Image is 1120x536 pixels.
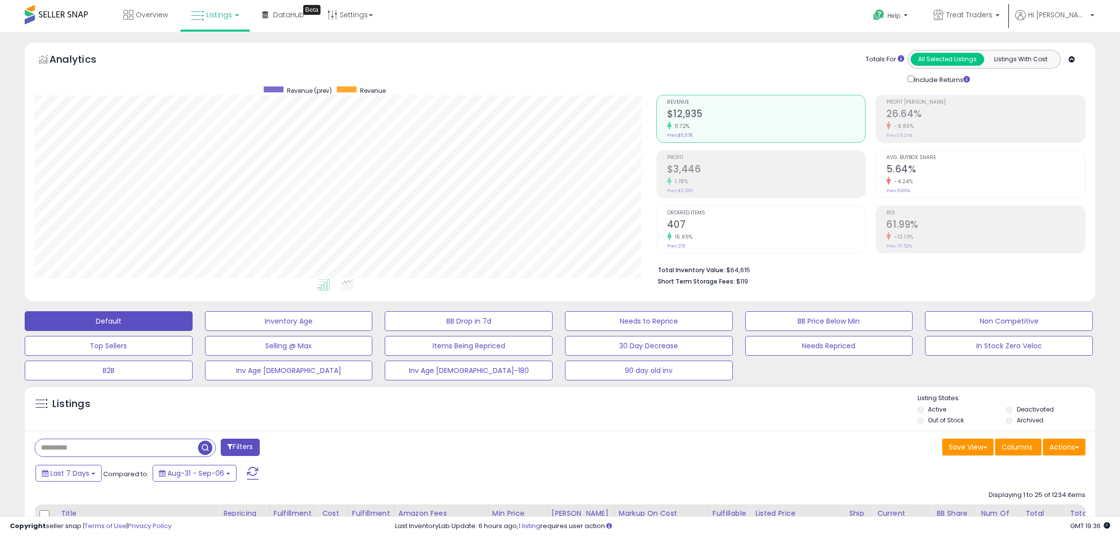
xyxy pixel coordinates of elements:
button: Inv Age [DEMOGRAPHIC_DATA] [205,361,373,380]
h2: 407 [667,219,866,232]
small: Prev: 29.24% [886,132,913,138]
span: Overview [136,10,168,20]
div: BB Share 24h. [936,508,972,529]
div: Fulfillment [274,508,314,519]
button: Last 7 Days [36,465,102,482]
label: Archived [1017,416,1043,424]
button: In Stock Zero Veloc [925,336,1093,356]
span: Hi [PERSON_NAME] [1028,10,1087,20]
button: Filters [221,439,259,456]
span: Compared to: [103,469,149,479]
div: Totals For [866,55,904,64]
div: Amazon Fees [399,508,484,519]
div: Markup on Cost [619,508,704,519]
button: 30 Day Decrease [565,336,733,356]
button: B2B [25,361,193,380]
div: Fulfillment Cost [352,508,390,529]
button: Default [25,311,193,331]
span: DataHub [273,10,304,20]
a: Privacy Policy [128,521,171,531]
li: $64,615 [658,263,1078,275]
b: Short Term Storage Fees: [658,277,735,286]
button: Items Being Repriced [385,336,553,356]
i: Get Help [873,9,885,21]
small: -12.10% [891,233,914,241]
div: Last InventoryLab Update: 6 hours ago, requires user action. [395,522,1110,531]
button: Actions [1043,439,1085,455]
label: Deactivated [1017,405,1054,413]
small: Prev: 70.52% [886,243,912,249]
div: seller snap | | [10,522,171,531]
a: Terms of Use [84,521,126,531]
span: Columns [1001,442,1033,452]
div: Displaying 1 to 25 of 1234 items [989,491,1085,500]
button: Save View [942,439,994,455]
span: Treat Traders [946,10,993,20]
h5: Listings [52,397,90,411]
span: ROI [886,210,1085,216]
h5: Analytics [49,52,116,69]
span: Last 7 Days [50,468,89,478]
span: Aug-31 - Sep-06 [167,468,224,478]
small: 11.72% [672,123,690,130]
span: Listings [206,10,232,20]
button: Needs Repriced [745,336,913,356]
h2: 61.99% [886,219,1085,232]
div: Total Rev. [1025,508,1061,529]
h2: $12,935 [667,108,866,122]
span: Profit [667,155,866,161]
span: Revenue [667,100,866,105]
button: Inventory Age [205,311,373,331]
span: Help [887,11,901,20]
span: $119 [736,277,748,286]
button: Non Competitive [925,311,1093,331]
div: Repricing [223,508,265,519]
a: Help [865,1,918,32]
button: BB Price Below Min [745,311,913,331]
div: Listed Price [755,508,840,519]
div: Ship Price [849,508,869,529]
button: Top Sellers [25,336,193,356]
button: Aug-31 - Sep-06 [153,465,237,482]
strong: Copyright [10,521,46,531]
span: Profit [PERSON_NAME] [886,100,1085,105]
small: Prev: 5.89% [886,188,910,194]
small: 15.95% [672,233,693,241]
button: BB Drop in 7d [385,311,553,331]
p: Listing States: [918,394,1096,403]
span: Ordered Items [667,210,866,216]
a: 1 listing [519,521,540,531]
div: Fulfillable Quantity [713,508,747,529]
div: Include Returns [900,74,982,85]
h2: 26.64% [886,108,1085,122]
small: -8.89% [891,123,914,130]
button: Columns [995,439,1041,455]
button: Inv Age [DEMOGRAPHIC_DATA]-180 [385,361,553,380]
div: Cost [322,508,344,519]
button: All Selected Listings [911,53,984,66]
small: Prev: 351 [667,243,685,249]
button: Listings With Cost [984,53,1057,66]
h2: $3,446 [667,164,866,177]
div: Num of Comp. [981,508,1017,529]
small: 1.78% [672,178,688,185]
h2: 5.64% [886,164,1085,177]
div: Tooltip anchor [303,5,320,15]
button: Needs to Reprice [565,311,733,331]
div: Min Price [492,508,543,519]
button: Selling @ Max [205,336,373,356]
small: -4.24% [891,178,913,185]
label: Out of Stock [928,416,964,424]
button: 90 day old inv [565,361,733,380]
span: Revenue [360,86,386,95]
div: Title [61,508,215,519]
small: Prev: $11,578 [667,132,692,138]
label: Active [928,405,946,413]
b: Total Inventory Value: [658,266,725,274]
div: Current Buybox Price [877,508,928,529]
span: Avg. Buybox Share [886,155,1085,161]
a: Hi [PERSON_NAME] [1015,10,1094,32]
div: [PERSON_NAME] [552,508,610,519]
small: Prev: $3,386 [667,188,693,194]
span: 2025-09-14 19:36 GMT [1070,521,1110,531]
